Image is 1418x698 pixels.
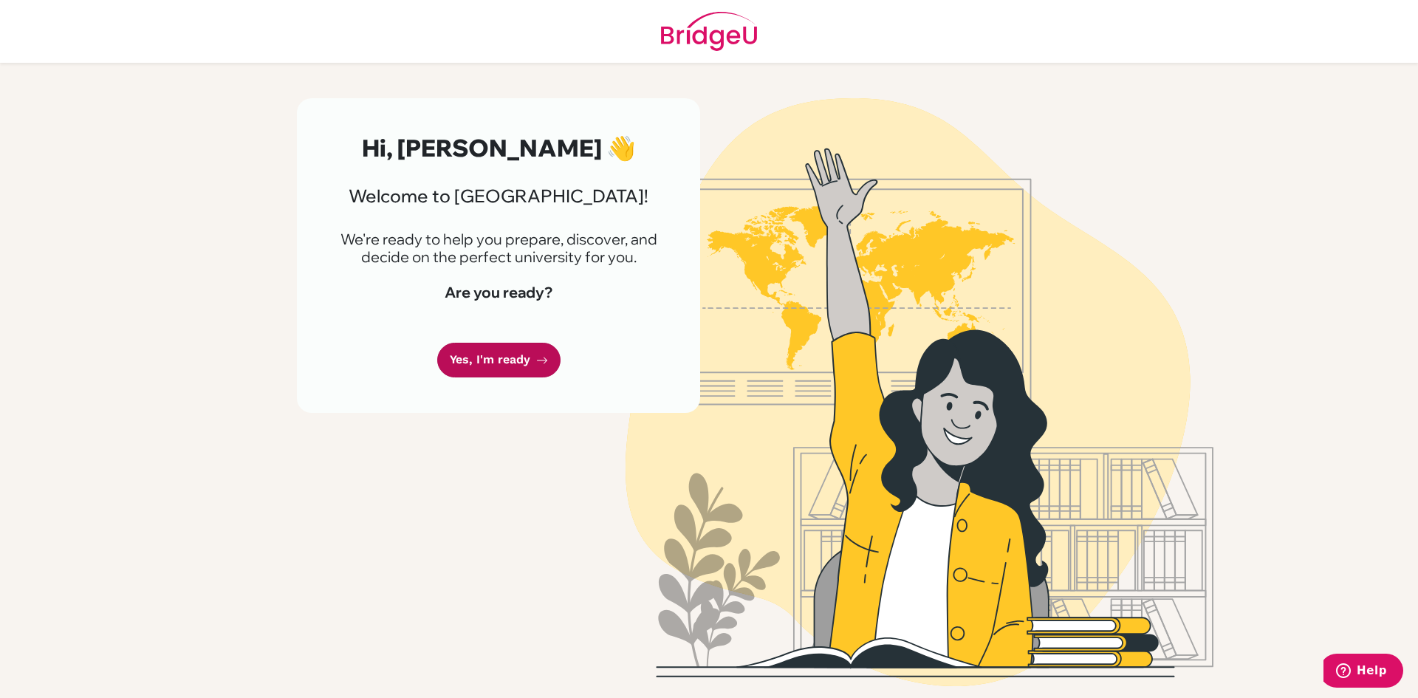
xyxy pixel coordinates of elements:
[332,230,665,266] p: We're ready to help you prepare, discover, and decide on the perfect university for you.
[332,284,665,301] h4: Are you ready?
[1323,654,1403,691] iframe: Opens a widget where you can find more information
[437,343,561,377] a: Yes, I'm ready
[499,98,1340,686] img: Welcome to Bridge U
[332,134,665,162] h2: Hi, [PERSON_NAME] 👋
[332,185,665,207] h3: Welcome to [GEOGRAPHIC_DATA]!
